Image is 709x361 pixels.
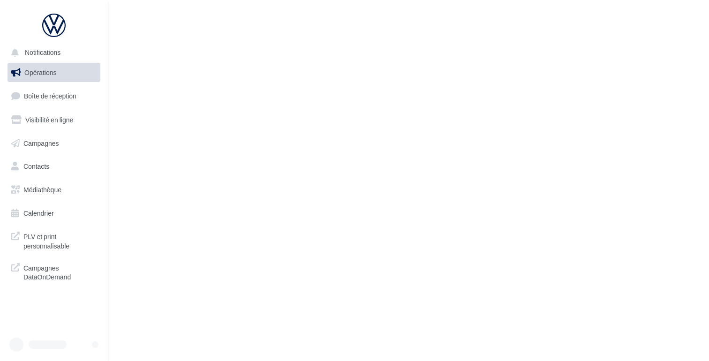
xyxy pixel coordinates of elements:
[6,63,102,83] a: Opérations
[6,226,102,254] a: PLV et print personnalisable
[23,209,54,217] span: Calendrier
[23,186,61,194] span: Médiathèque
[23,139,59,147] span: Campagnes
[23,262,97,282] span: Campagnes DataOnDemand
[24,68,56,76] span: Opérations
[6,134,102,153] a: Campagnes
[23,230,97,250] span: PLV et print personnalisable
[6,86,102,106] a: Boîte de réception
[23,162,49,170] span: Contacts
[6,110,102,130] a: Visibilité en ligne
[6,258,102,286] a: Campagnes DataOnDemand
[24,92,76,100] span: Boîte de réception
[25,116,73,124] span: Visibilité en ligne
[6,203,102,223] a: Calendrier
[6,180,102,200] a: Médiathèque
[6,157,102,176] a: Contacts
[25,49,60,57] span: Notifications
